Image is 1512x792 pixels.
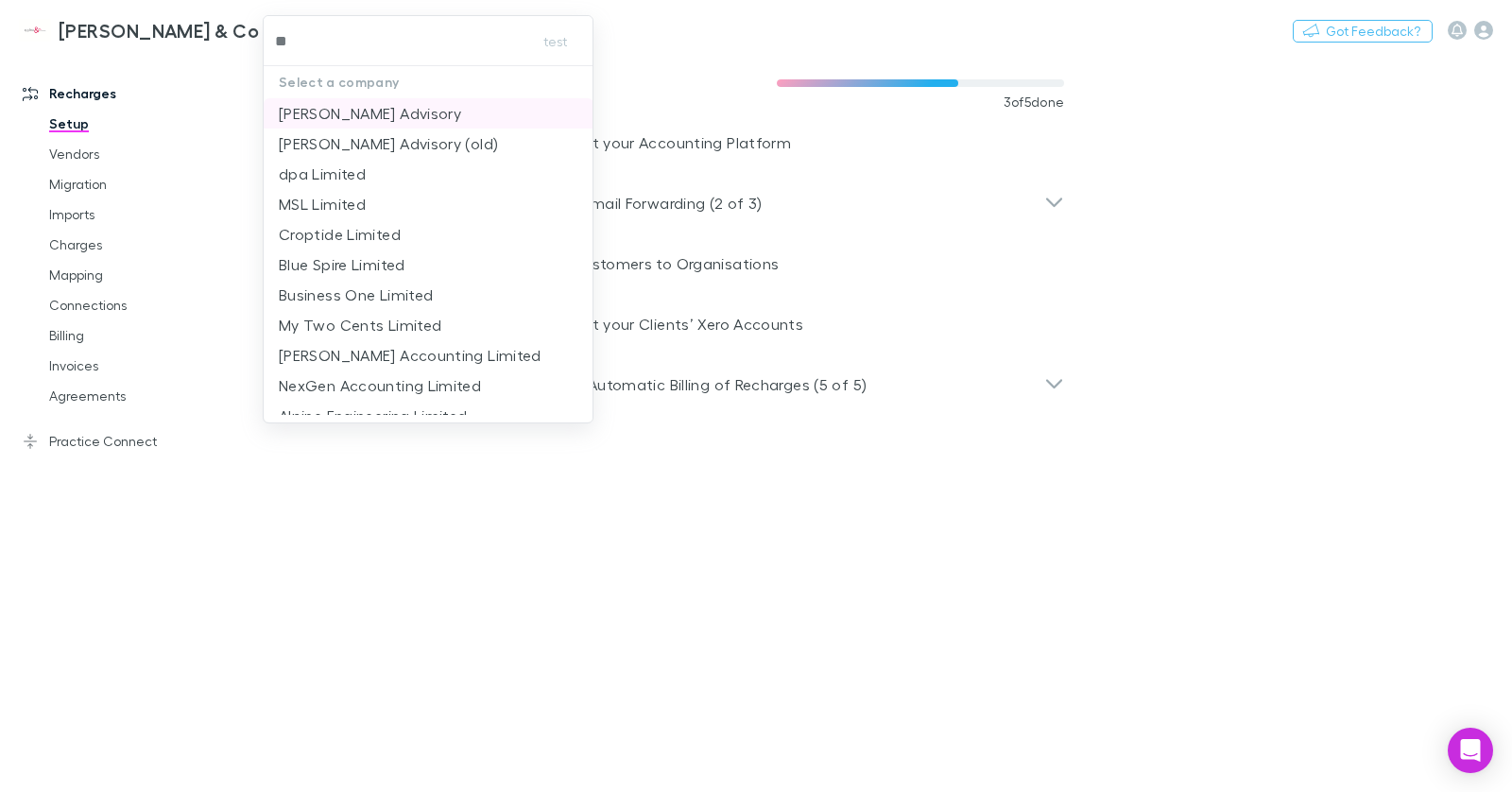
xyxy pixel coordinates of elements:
[279,314,441,336] p: My Two Cents Limited
[264,66,593,98] p: Select a company
[279,374,481,397] p: NexGen Accounting Limited
[524,30,585,53] button: test
[279,132,498,155] p: [PERSON_NAME] Advisory (old)
[543,30,567,53] span: test
[279,284,433,306] p: Business One Limited
[279,193,366,215] p: MSL Limited
[279,163,366,185] p: dpa Limited
[279,344,541,367] p: [PERSON_NAME] Accounting Limited
[1448,728,1493,773] div: Open Intercom Messenger
[279,102,461,125] p: [PERSON_NAME] Advisory
[279,223,401,246] p: Croptide Limited
[279,405,468,427] p: Alpine Engineering Limited
[279,253,405,276] p: Blue Spire Limited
